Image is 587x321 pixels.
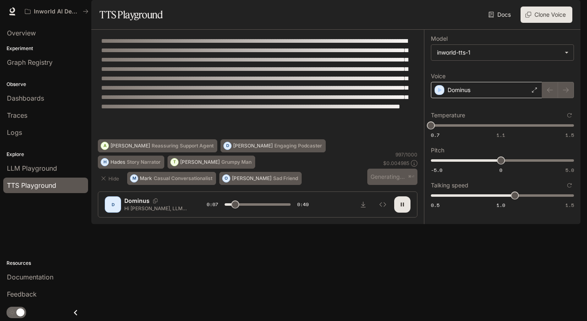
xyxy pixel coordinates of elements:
span: 0.5 [431,202,439,209]
p: Talking speed [431,182,468,188]
a: Docs [487,7,514,23]
p: Voice [431,73,446,79]
p: [PERSON_NAME] [110,143,150,148]
p: Story Narrator [127,160,161,165]
p: Model [431,36,448,42]
button: Clone Voice [521,7,572,23]
span: 5.0 [565,167,574,174]
p: Sad Friend [273,176,298,181]
span: 1.5 [565,202,574,209]
span: 0:07 [207,200,218,209]
span: 0 [499,167,502,174]
button: O[PERSON_NAME]Sad Friend [219,172,302,185]
p: Pitch [431,147,444,153]
p: Dominus [448,86,470,94]
div: T [171,156,178,169]
span: 1.1 [497,132,505,139]
button: All workspaces [21,3,92,20]
p: Casual Conversationalist [154,176,212,181]
div: inworld-tts-1 [437,48,561,57]
span: -5.0 [431,167,442,174]
button: T[PERSON_NAME]Grumpy Man [168,156,255,169]
div: A [101,139,108,152]
button: MMarkCasual Conversationalist [127,172,216,185]
button: HHadesStory Narrator [98,156,164,169]
span: 1.0 [497,202,505,209]
button: Copy Voice ID [150,198,161,203]
p: Mark [140,176,152,181]
p: Hades [110,160,125,165]
button: Download audio [355,196,371,213]
p: [PERSON_NAME] [180,160,220,165]
p: [PERSON_NAME] [233,143,273,148]
p: Grumpy Man [221,160,252,165]
span: 0:49 [297,200,309,209]
button: Inspect [375,196,391,213]
div: D [224,139,231,152]
div: O [223,172,230,185]
button: Hide [98,172,124,185]
p: Dominus [124,197,150,205]
button: Reset to default [565,111,574,120]
p: Inworld AI Demos [34,8,79,15]
p: Hi [PERSON_NAME], LLMs, or large language models, are neural networks trained to predict the next... [124,205,187,212]
div: M [130,172,138,185]
span: 0.7 [431,132,439,139]
div: inworld-tts-1 [431,45,574,60]
p: Engaging Podcaster [274,143,322,148]
p: Reassuring Support Agent [152,143,214,148]
button: Reset to default [565,181,574,190]
p: [PERSON_NAME] [232,176,271,181]
span: 1.5 [565,132,574,139]
p: Temperature [431,112,465,118]
button: D[PERSON_NAME]Engaging Podcaster [221,139,326,152]
div: D [106,198,119,211]
button: A[PERSON_NAME]Reassuring Support Agent [98,139,217,152]
h1: TTS Playground [99,7,163,23]
div: H [101,156,108,169]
